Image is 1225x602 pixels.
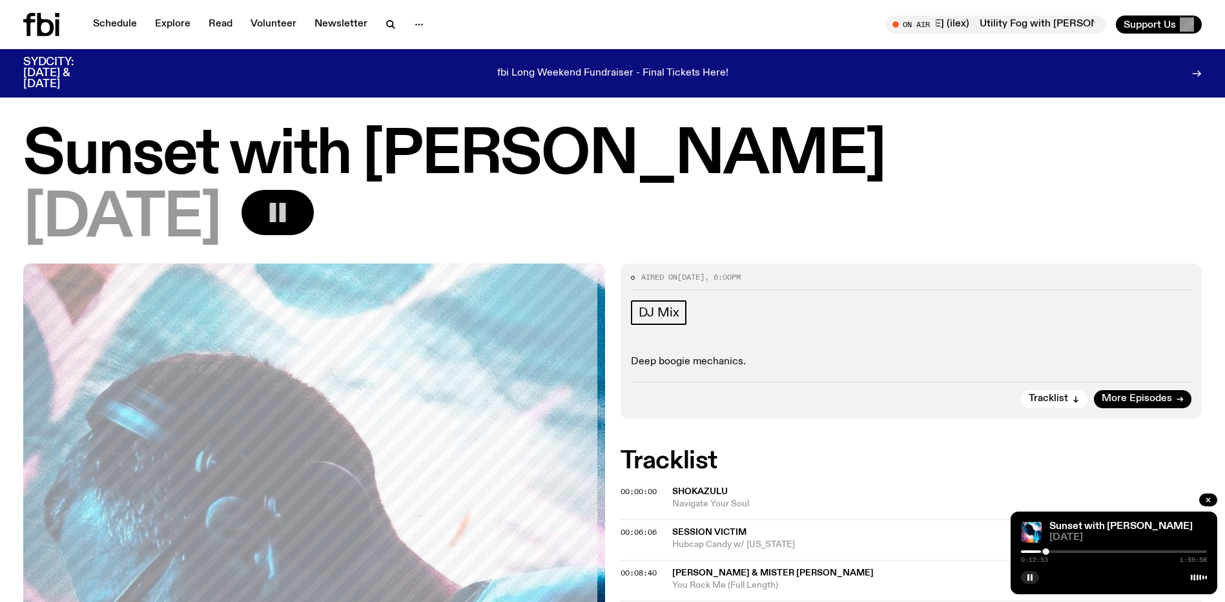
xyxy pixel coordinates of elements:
span: [DATE] [677,272,705,282]
span: Tracklist [1029,394,1068,404]
a: More Episodes [1094,390,1191,408]
button: 00:00:00 [621,488,657,495]
a: DJ Mix [631,300,687,325]
span: 0:12:53 [1021,557,1048,563]
span: , 6:00pm [705,272,741,282]
p: fbi Long Weekend Fundraiser - Final Tickets Here! [497,68,728,79]
a: Explore [147,16,198,34]
a: Newsletter [307,16,375,34]
h1: Sunset with [PERSON_NAME] [23,127,1202,185]
span: You Rock Me (Full Length) [672,579,1202,592]
span: [DATE] [1049,533,1207,543]
img: Simon Caldwell stands side on, looking downwards. He has headphones on. Behind him is a brightly ... [1021,522,1042,543]
button: On AirUtility Fog with [PERSON_NAME] (ilex)Utility Fog with [PERSON_NAME] (ilex) [886,16,1106,34]
span: 00:00:00 [621,486,657,497]
span: [PERSON_NAME] & Mister [PERSON_NAME] [672,568,874,577]
button: 00:06:06 [621,529,657,536]
span: More Episodes [1102,394,1172,404]
button: Support Us [1116,16,1202,34]
span: Session Victim [672,528,746,537]
a: Read [201,16,240,34]
button: Tracklist [1021,390,1087,408]
a: Volunteer [243,16,304,34]
span: Support Us [1124,19,1176,30]
a: Sunset with [PERSON_NAME] [1049,521,1193,532]
span: 1:59:58 [1180,557,1207,563]
h3: SYDCITY: [DATE] & [DATE] [23,57,106,90]
h2: Tracklist [621,450,1202,473]
span: Hubcap Candy w/ [US_STATE] [672,539,1202,551]
span: Aired on [641,272,677,282]
span: 00:08:40 [621,568,657,578]
span: 00:06:06 [621,527,657,537]
span: [DATE] [23,190,221,248]
span: Shokazulu [672,487,728,496]
a: Schedule [85,16,145,34]
p: Deep boogie mechanics. [631,356,1192,368]
span: DJ Mix [639,306,679,320]
span: Navigate Your Soul [672,498,1202,510]
button: 00:08:40 [621,570,657,577]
